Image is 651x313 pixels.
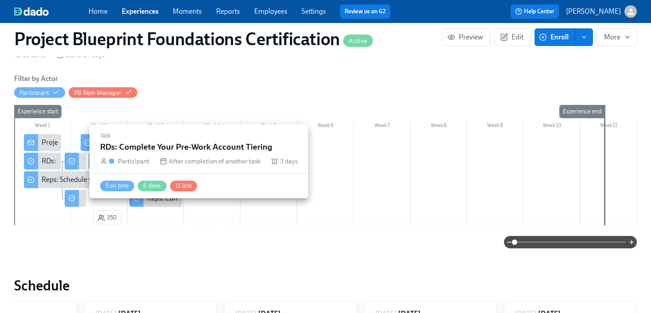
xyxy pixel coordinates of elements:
div: Experience start [14,105,62,118]
div: RDs: Schedule your Project Blueprint Live Certification [24,153,61,170]
div: Week 6 [297,121,354,132]
span: After completion of another task [169,156,260,166]
div: Reps: Schedule your Project Blueprint Live Certification [24,171,134,188]
button: PB Non-Manager [69,87,137,98]
div: Participant [118,156,149,166]
h1: Project Blueprint Foundations Certification [14,28,373,50]
a: Review us on G2 [345,7,386,16]
a: dado [14,7,89,16]
button: Edit [494,28,531,46]
div: Project Blueprint Certification Next Steps! [24,134,61,151]
span: Active [343,38,372,44]
button: Review us on G2 [340,4,390,19]
div: Week 9 [467,121,524,132]
span: 6 done [138,182,166,189]
a: Employees [254,7,287,15]
button: [PERSON_NAME] [566,5,637,18]
div: Week 10 [523,121,580,132]
span: Preview [449,33,483,42]
div: Week 2 [71,121,128,132]
span: Enroll [541,33,569,42]
a: Experiences [122,7,159,15]
span: Edit [502,33,523,42]
a: Settings [302,7,326,15]
span: 3 days [280,156,298,166]
a: Home [89,7,108,15]
div: Project Blueprint Certification Next Steps! [42,138,167,147]
div: Task [100,131,298,141]
div: Week 1 [14,121,71,132]
div: Experience end [559,105,605,118]
span: 350 [98,213,116,222]
h5: RDs: Complete Your Pre-Work Account Tiering [100,141,298,153]
span: 11 late [170,182,197,189]
div: Hide Participant [19,89,49,97]
button: 350 [93,210,121,225]
div: Week 7 [354,121,411,132]
div: Hide PB Non-Manager [74,89,121,97]
button: Participant [14,87,65,98]
h6: Filter by Actor [14,74,58,84]
span: More [604,33,629,42]
button: Preview [442,28,491,46]
a: Reports [216,7,240,15]
button: Enroll [535,28,575,46]
p: [PERSON_NAME] [566,7,621,16]
button: Help Center [511,4,559,19]
img: dado [14,7,49,16]
div: Week 8 [411,121,467,132]
span: Help Center [515,7,554,16]
h2: Schedule [14,277,637,294]
span: 5 on time [100,182,135,189]
div: Reps: Schedule your Project Blueprint Live Certification [42,175,207,185]
div: Week 11 [580,121,637,132]
button: enroll [575,28,593,46]
button: More [597,28,637,46]
a: Moments [173,7,202,15]
div: RDs: Schedule your Project Blueprint Live Certification [42,156,205,166]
